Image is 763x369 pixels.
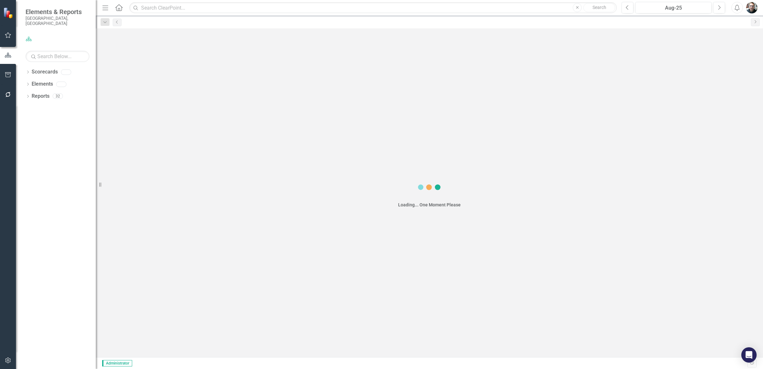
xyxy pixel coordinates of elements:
input: Search Below... [26,51,89,62]
a: Elements [32,81,53,88]
button: Search [583,3,615,12]
small: [GEOGRAPHIC_DATA], [GEOGRAPHIC_DATA] [26,16,89,26]
img: ClearPoint Strategy [3,7,14,19]
a: Reports [32,93,49,100]
button: Aug-25 [635,2,712,13]
img: John Beaudoin [746,2,758,13]
a: Scorecards [32,68,58,76]
span: Administrator [102,360,132,366]
input: Search ClearPoint... [129,2,617,13]
div: Aug-25 [638,4,709,12]
span: Elements & Reports [26,8,89,16]
div: Open Intercom Messenger [741,347,757,363]
div: 32 [53,94,63,99]
span: Search [593,5,606,10]
div: Loading... One Moment Please [398,202,461,208]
